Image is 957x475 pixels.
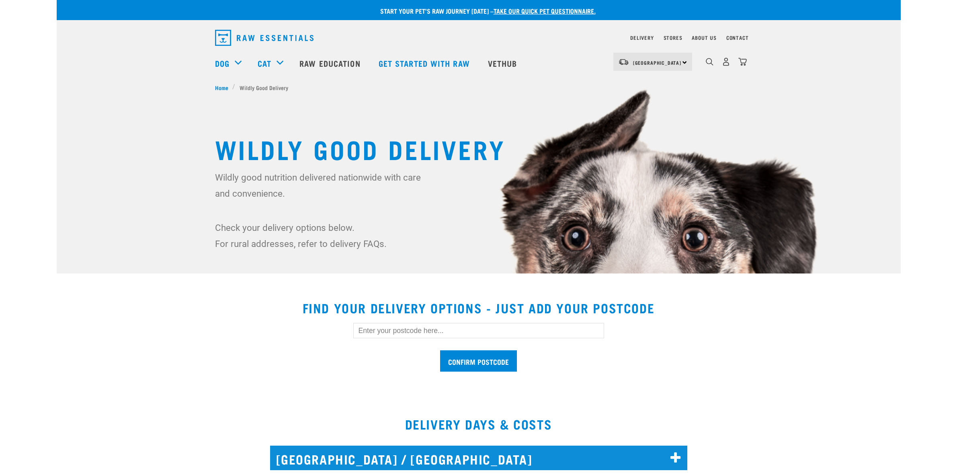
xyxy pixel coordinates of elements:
nav: breadcrumbs [215,83,742,92]
input: Confirm postcode [440,350,517,372]
nav: dropdown navigation [209,27,749,49]
img: home-icon@2x.png [738,58,747,66]
p: Start your pet’s raw journey [DATE] – [63,6,907,16]
a: Vethub [480,47,527,79]
a: Raw Education [291,47,370,79]
img: Raw Essentials Logo [215,30,314,46]
a: About Us [692,36,716,39]
a: Contact [726,36,749,39]
h2: Find your delivery options - just add your postcode [66,300,891,315]
h2: [GEOGRAPHIC_DATA] / [GEOGRAPHIC_DATA] [270,446,687,470]
a: Home [215,83,233,92]
span: Home [215,83,228,92]
img: home-icon-1@2x.png [706,58,713,66]
a: Get started with Raw [371,47,480,79]
a: Stores [664,36,682,39]
a: Dog [215,57,230,69]
img: user.png [722,58,730,66]
p: Wildly good nutrition delivered nationwide with care and convenience. [215,169,426,202]
input: Enter your postcode here... [353,323,604,338]
p: Check your delivery options below. For rural addresses, refer to delivery FAQs. [215,220,426,252]
a: take our quick pet questionnaire. [494,9,596,12]
nav: dropdown navigation [57,47,901,79]
h1: Wildly Good Delivery [215,134,742,163]
img: van-moving.png [618,58,629,66]
span: [GEOGRAPHIC_DATA] [633,61,682,64]
h2: DELIVERY DAYS & COSTS [57,417,901,431]
a: Delivery [630,36,654,39]
a: Cat [258,57,271,69]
